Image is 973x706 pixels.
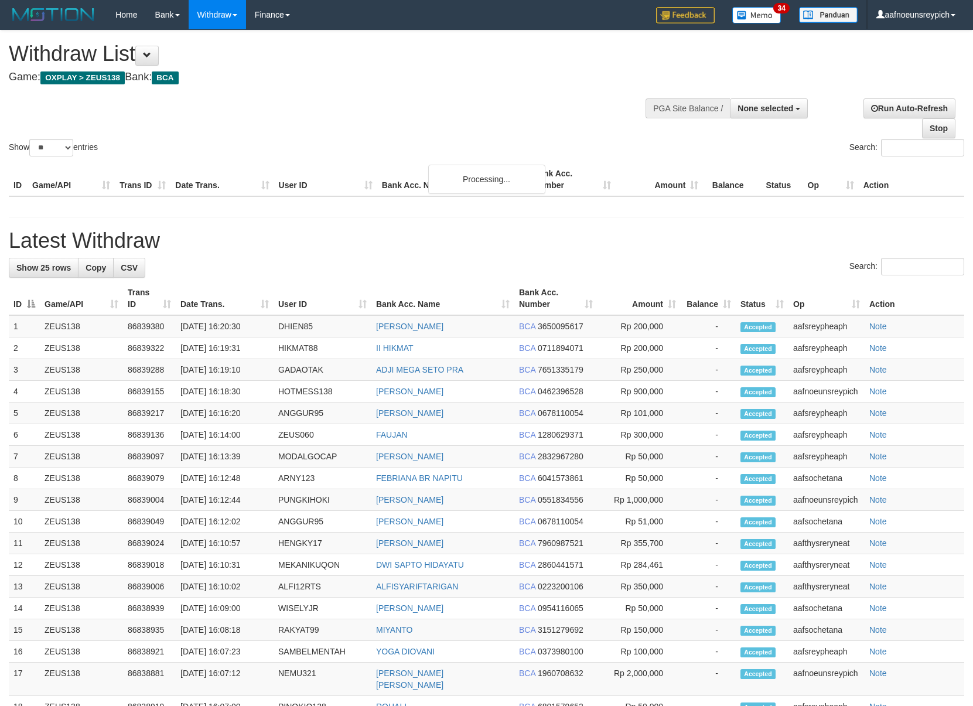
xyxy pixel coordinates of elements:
[176,424,274,446] td: [DATE] 16:14:00
[681,424,736,446] td: -
[176,619,274,641] td: [DATE] 16:08:18
[86,263,106,272] span: Copy
[376,582,458,591] a: ALFISYARIFTARIGAN
[646,98,730,118] div: PGA Site Balance /
[598,446,681,468] td: Rp 50,000
[740,344,776,354] span: Accepted
[274,554,371,576] td: MEKANIKUQON
[869,669,887,678] a: Note
[176,489,274,511] td: [DATE] 16:12:44
[869,473,887,483] a: Note
[788,381,865,403] td: aafnoeunsreypich
[519,582,535,591] span: BCA
[681,381,736,403] td: -
[869,387,887,396] a: Note
[538,387,583,396] span: Copy 0462396528 to clipboard
[176,446,274,468] td: [DATE] 16:13:39
[740,604,776,614] span: Accepted
[598,359,681,381] td: Rp 250,000
[9,489,40,511] td: 9
[681,337,736,359] td: -
[538,495,583,504] span: Copy 0551834556 to clipboard
[788,282,865,315] th: Op: activate to sort column ascending
[869,538,887,548] a: Note
[274,533,371,554] td: HENGKY17
[859,163,964,196] th: Action
[538,343,583,353] span: Copy 0711894071 to clipboard
[598,641,681,663] td: Rp 100,000
[9,468,40,489] td: 8
[376,647,435,656] a: YOGA DIOVANI
[869,560,887,569] a: Note
[869,517,887,526] a: Note
[123,533,176,554] td: 86839024
[788,424,865,446] td: aafsreypheaph
[730,98,808,118] button: None selected
[274,403,371,424] td: ANGGUR95
[598,381,681,403] td: Rp 900,000
[9,554,40,576] td: 12
[788,663,865,696] td: aafnoeunsreypich
[598,554,681,576] td: Rp 284,461
[9,229,964,253] h1: Latest Withdraw
[123,446,176,468] td: 86839097
[9,663,40,696] td: 17
[788,554,865,576] td: aafthysreryneat
[121,263,138,272] span: CSV
[176,576,274,598] td: [DATE] 16:10:02
[881,139,964,156] input: Search:
[274,489,371,511] td: PUNGKIHOKI
[9,446,40,468] td: 7
[740,322,776,332] span: Accepted
[869,343,887,353] a: Note
[376,343,414,353] a: II HIKMAT
[732,7,781,23] img: Button%20Memo.svg
[788,533,865,554] td: aafthysreryneat
[274,359,371,381] td: GADAOTAK
[176,533,274,554] td: [DATE] 16:10:57
[598,315,681,337] td: Rp 200,000
[40,641,123,663] td: ZEUS138
[123,641,176,663] td: 86838921
[922,118,955,138] a: Stop
[176,468,274,489] td: [DATE] 16:12:48
[538,517,583,526] span: Copy 0678110054 to clipboard
[40,554,123,576] td: ZEUS138
[40,403,123,424] td: ZEUS138
[849,139,964,156] label: Search:
[519,538,535,548] span: BCA
[40,598,123,619] td: ZEUS138
[113,258,145,278] a: CSV
[176,359,274,381] td: [DATE] 16:19:10
[40,619,123,641] td: ZEUS138
[371,282,514,315] th: Bank Acc. Name: activate to sort column ascending
[740,387,776,397] span: Accepted
[519,387,535,396] span: BCA
[123,424,176,446] td: 86839136
[598,468,681,489] td: Rp 50,000
[274,619,371,641] td: RAKYAT99
[761,163,803,196] th: Status
[538,603,583,613] span: Copy 0954116065 to clipboard
[803,163,859,196] th: Op
[538,647,583,656] span: Copy 0373980100 to clipboard
[9,359,40,381] td: 3
[123,663,176,696] td: 86838881
[40,424,123,446] td: ZEUS138
[176,282,274,315] th: Date Trans.: activate to sort column ascending
[274,511,371,533] td: ANGGUR95
[176,337,274,359] td: [DATE] 16:19:31
[869,408,887,418] a: Note
[376,603,443,613] a: [PERSON_NAME]
[865,282,964,315] th: Action
[788,641,865,663] td: aafsreypheaph
[598,663,681,696] td: Rp 2,000,000
[274,576,371,598] td: ALFI12RTS
[115,163,170,196] th: Trans ID
[681,663,736,696] td: -
[40,468,123,489] td: ZEUS138
[376,538,443,548] a: [PERSON_NAME]
[78,258,114,278] a: Copy
[598,576,681,598] td: Rp 350,000
[123,282,176,315] th: Trans ID: activate to sort column ascending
